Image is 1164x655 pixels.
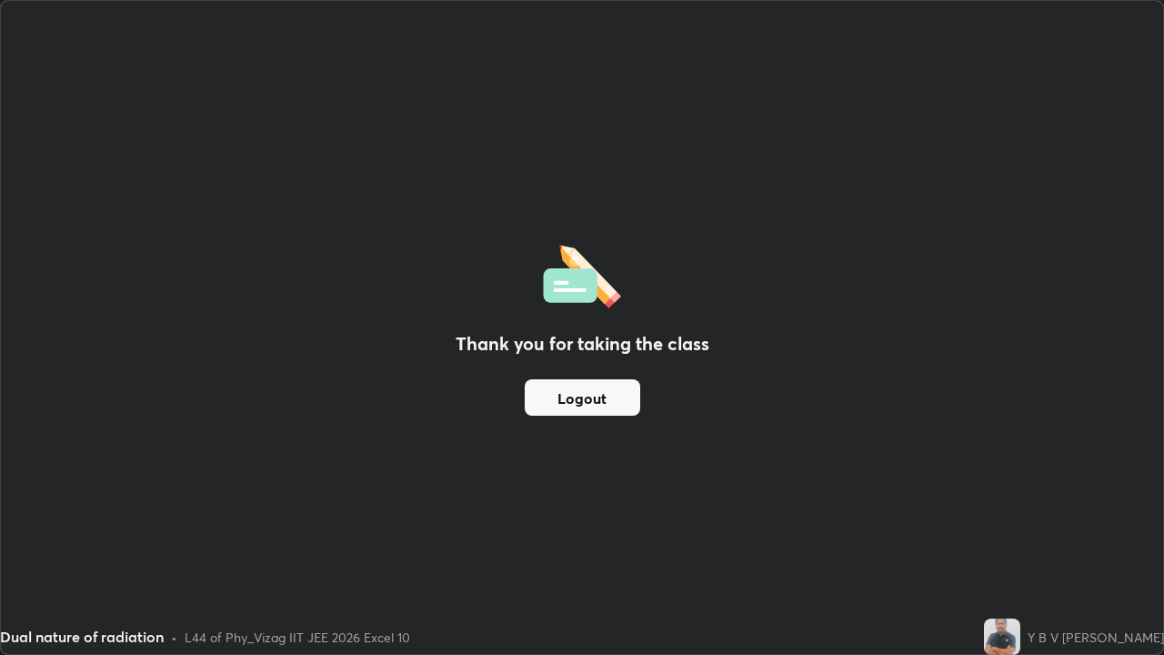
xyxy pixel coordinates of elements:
[185,628,410,647] div: L44 of Phy_Vizag IIT JEE 2026 Excel 10
[171,628,177,647] div: •
[984,619,1020,655] img: f09b83cd05e24422a7e8873ef335b017.jpg
[456,330,709,358] h2: Thank you for taking the class
[543,239,621,308] img: offlineFeedback.1438e8b3.svg
[525,379,640,416] button: Logout
[1028,628,1164,647] div: Y B V [PERSON_NAME]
